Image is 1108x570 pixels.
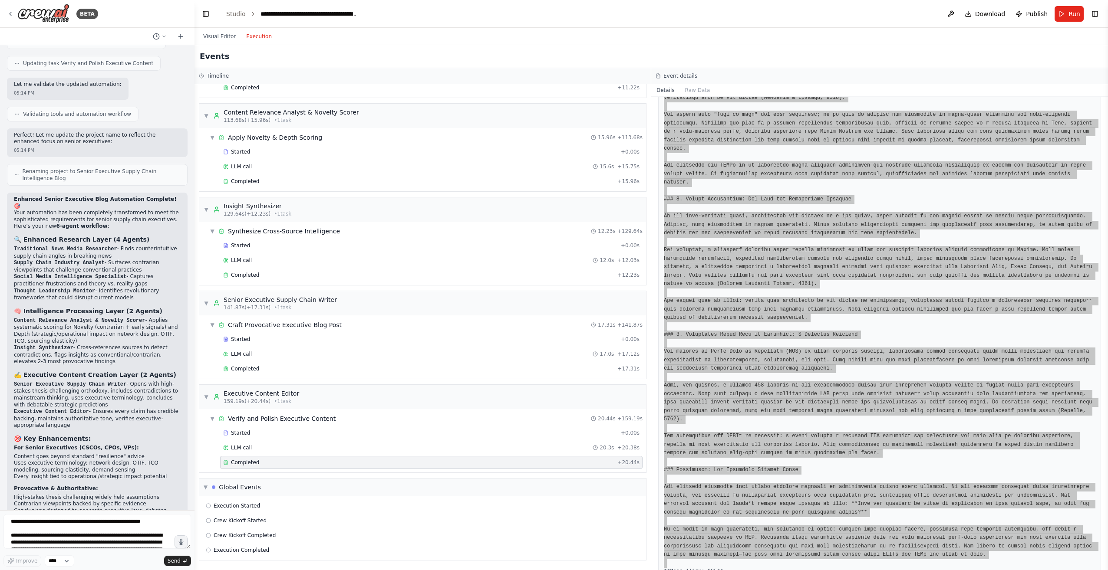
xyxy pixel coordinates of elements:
[23,111,131,118] span: Validating tools and automation workflow
[617,272,640,278] span: + 12.23s
[231,272,259,278] span: Completed
[214,532,276,539] span: Crew Kickoff Completed
[14,473,181,480] li: Every insight tied to operational/strategic impact potential
[214,517,267,524] span: Crew Kickoff Started
[617,84,640,91] span: + 11.22s
[14,371,176,378] strong: ✍️ Executive Content Creation Layer (2 Agents)
[621,336,640,343] span: + 0.00s
[598,321,616,328] span: 17.31s
[1055,6,1084,22] button: Run
[204,300,209,307] span: ▼
[231,336,250,343] span: Started
[207,72,229,79] h3: Timeline
[241,31,277,42] button: Execution
[210,228,215,235] span: ▼
[231,148,250,155] span: Started
[14,494,181,501] li: High-stakes thesis challenging widely held assumptions
[231,178,259,185] span: Completed
[1012,6,1051,22] button: Publish
[14,274,126,280] code: Social Media Intelligence Specialist
[56,223,107,229] strong: 6-agent workflow
[14,409,89,415] code: Executive Content Editor
[174,31,188,42] button: Start a new chat
[14,408,181,429] li: - Ensures every claim has credible backing, maintains authoritative tone, verifies executive-appr...
[231,351,252,357] span: LLM call
[14,147,181,154] div: 05:14 PM
[14,453,181,460] li: Content goes beyond standard "resilience" advice
[14,288,181,301] li: - Identifies revolutionary frameworks that could disrupt current models
[231,444,252,451] span: LLM call
[274,304,291,311] span: • 1 task
[617,163,640,170] span: + 15.75s
[621,148,640,155] span: + 0.00s
[231,459,259,466] span: Completed
[14,259,181,273] li: - Surfaces contrarian viewpoints that challenge conventional practices
[651,84,680,96] button: Details
[175,535,188,548] button: Click to speak your automation idea
[224,210,270,217] span: 129.64s (+12.23s)
[204,393,209,400] span: ▼
[14,246,181,259] li: - Finds counterintuitive supply chain angles in breaking news
[149,31,170,42] button: Switch to previous chat
[14,273,181,287] li: - Captures practitioner frustrations and theory vs. reality gaps
[14,132,181,145] p: Perfect! Let me update the project name to reflect the enhanced focus on senior executives:
[975,10,1006,18] span: Download
[228,227,340,236] div: Synthesize Cross-Source Intelligence
[14,485,98,491] strong: Provocative & Authoritative:
[214,502,260,509] span: Execution Started
[210,134,215,141] span: ▼
[14,308,162,314] strong: 🧠 Intelligence Processing Layer (2 Agents)
[1089,8,1101,20] button: Show right sidebar
[14,260,105,266] code: Supply Chain Industry Analyst
[617,459,640,466] span: + 20.44s
[14,81,122,88] p: Let me validate the updated automation:
[14,460,181,473] li: Uses executive terminology: network design, OTIF, TCO modeling, sourcing elasticity, demand sensing
[14,317,181,344] li: - Applies systematic scoring for Novelty (contrarian + early signals) and Depth (strategic/operat...
[14,210,181,230] p: Your automation has been completely transformed to meet the sophisticated requirements for senior...
[621,242,640,249] span: + 0.00s
[231,84,259,91] span: Completed
[621,429,640,436] span: + 0.00s
[210,321,215,328] span: ▼
[598,134,616,141] span: 15.96s
[224,398,270,405] span: 159.19s (+20.44s)
[680,84,716,96] button: Raw Data
[14,196,181,210] h2: 🎯
[600,257,614,264] span: 12.0s
[16,557,37,564] span: Improve
[14,445,139,451] strong: For Senior Executives (CSCOs, CPOs, VPs):
[214,547,269,554] span: Execution Completed
[14,508,181,514] li: Conclusions designed to generate executive-level debates
[200,50,229,62] h2: Events
[598,415,616,422] span: 20.44s
[23,60,153,67] span: Updating task Verify and Polish Executive Content
[617,415,643,422] span: + 159.19s
[231,163,252,170] span: LLM call
[14,435,91,442] strong: 🎯 Key Enhancements:
[231,242,250,249] span: Started
[617,178,640,185] span: + 15.96s
[617,365,640,372] span: + 17.31s
[228,133,322,142] div: Apply Novelty & Depth Scoring
[204,112,209,119] span: ▼
[219,483,261,491] div: Global Events
[224,108,359,117] div: Content Relevance Analyst & Novelty Scorer
[663,72,697,79] h3: Event details
[617,444,640,451] span: + 20.38s
[617,257,640,264] span: + 12.03s
[14,318,145,324] code: Content Relevance Analyst & Novelty Scorer
[210,415,215,422] span: ▼
[274,117,291,124] span: • 1 task
[14,381,126,387] code: Senior Executive Supply Chain Writer
[600,444,614,451] span: 20.3s
[168,557,181,564] span: Send
[198,31,241,42] button: Visual Editor
[617,321,643,328] span: + 141.87s
[228,414,336,423] div: Verify and Polish Executive Content
[14,246,117,252] code: Traditional News Media Researcher
[224,202,291,210] div: Insight Synthesizer
[164,556,191,566] button: Send
[200,8,212,20] button: Hide left sidebar
[224,304,270,311] span: 141.87s (+17.31s)
[228,321,342,329] div: Craft Provocative Executive Blog Post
